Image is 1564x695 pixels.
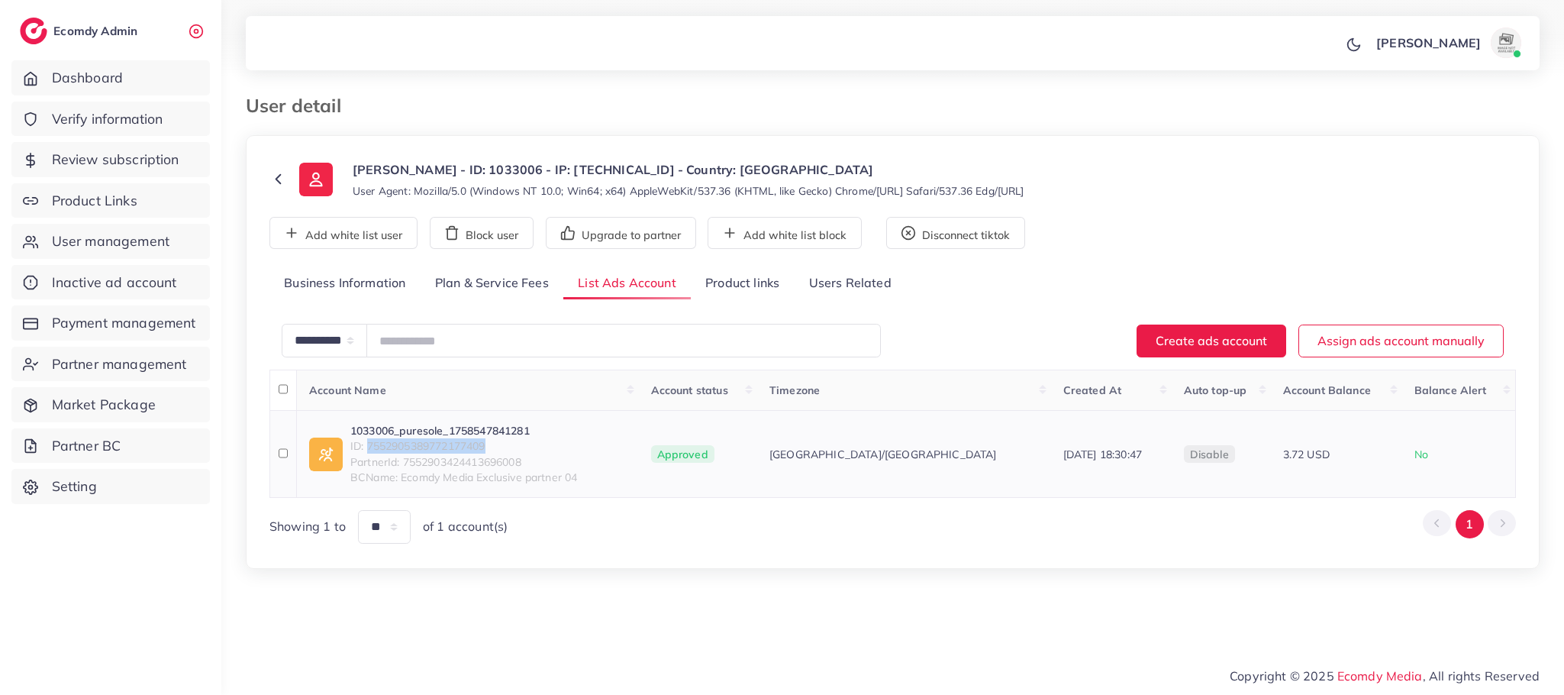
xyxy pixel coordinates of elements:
h2: Ecomdy Admin [53,24,141,38]
a: Payment management [11,305,210,341]
span: Verify information [52,109,163,129]
a: Review subscription [11,142,210,177]
ul: Pagination [1423,510,1516,538]
img: logo [20,18,47,44]
span: Copyright © 2025 [1230,667,1540,685]
a: Product Links [11,183,210,218]
h3: User detail [246,95,353,117]
a: Setting [11,469,210,504]
img: ic-ad-info.7fc67b75.svg [309,438,343,471]
p: [PERSON_NAME] - ID: 1033006 - IP: [TECHNICAL_ID] - Country: [GEOGRAPHIC_DATA] [353,160,1024,179]
span: Partner management [52,354,187,374]
button: Block user [430,217,534,249]
span: Payment management [52,313,196,333]
a: [PERSON_NAME]avatar [1368,27,1527,58]
button: Disconnect tiktok [886,217,1025,249]
a: 1033006_puresole_1758547841281 [350,423,578,438]
a: User management [11,224,210,259]
a: logoEcomdy Admin [20,18,141,44]
span: [DATE] 18:30:47 [1063,448,1142,461]
span: Account status [651,383,728,397]
span: Setting [52,477,97,496]
button: Add white list block [708,217,862,249]
a: List Ads Account [563,267,691,300]
span: 3.72 USD [1283,448,1330,461]
span: Auto top-up [1184,383,1247,397]
p: [PERSON_NAME] [1376,34,1481,52]
span: , All rights Reserved [1423,667,1540,685]
span: User management [52,231,169,251]
a: Ecomdy Media [1337,668,1423,684]
a: Inactive ad account [11,265,210,300]
a: Plan & Service Fees [421,267,563,300]
span: Product Links [52,191,137,211]
span: Dashboard [52,68,123,88]
span: [GEOGRAPHIC_DATA]/[GEOGRAPHIC_DATA] [769,447,997,462]
a: Users Related [794,267,905,300]
span: BCName: Ecomdy Media Exclusive partner 04 [350,470,578,485]
button: Go to page 1 [1456,510,1484,538]
small: User Agent: Mozilla/5.0 (Windows NT 10.0; Win64; x64) AppleWebKit/537.36 (KHTML, like Gecko) Chro... [353,183,1024,199]
a: Verify information [11,102,210,137]
button: Upgrade to partner [546,217,696,249]
img: ic-user-info.36bf1079.svg [299,163,333,196]
a: Partner BC [11,428,210,464]
a: Product links [691,267,794,300]
span: Approved [651,445,714,464]
span: Timezone [769,383,820,397]
span: PartnerId: 7552903424413696008 [350,454,578,470]
span: Created At [1063,383,1122,397]
span: of 1 account(s) [423,518,508,535]
button: Create ads account [1137,325,1286,357]
span: No [1414,448,1428,461]
a: Dashboard [11,60,210,95]
span: Showing 1 to [269,518,346,535]
span: Balance Alert [1414,383,1487,397]
span: Partner BC [52,436,121,456]
span: disable [1190,448,1229,461]
button: Add white list user [269,217,418,249]
span: Market Package [52,395,156,415]
span: Inactive ad account [52,273,177,293]
img: avatar [1491,27,1521,58]
a: Partner management [11,347,210,382]
span: Review subscription [52,150,179,170]
span: ID: 7552905389772177409 [350,438,578,454]
a: Market Package [11,387,210,422]
span: Account Balance [1283,383,1371,397]
button: Assign ads account manually [1298,325,1504,357]
a: Business Information [269,267,421,300]
span: Account Name [309,383,386,397]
